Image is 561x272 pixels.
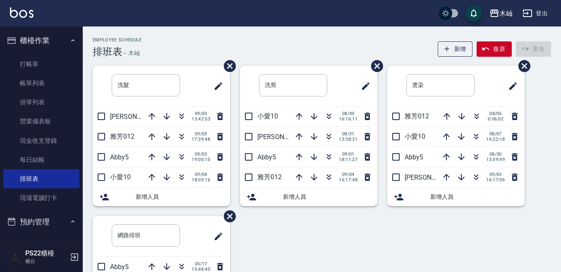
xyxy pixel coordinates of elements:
span: 16:22:18 [486,137,505,142]
span: 雅芳012 [257,173,282,181]
div: 新增人員 [93,188,230,206]
button: 新增 [438,41,473,57]
span: 09/03 [192,111,210,116]
a: 帳單列表 [3,74,79,93]
span: 修改班表的標題 [209,76,223,96]
button: 櫃檯作業 [3,30,79,51]
span: 16:17:06 [486,177,505,183]
div: 木屾 [499,8,513,19]
span: 小愛10 [110,173,131,181]
span: 刪除班表 [365,54,384,78]
span: 刪除班表 [512,54,532,78]
span: 09/03 [486,172,505,177]
span: 小愛10 [405,132,425,140]
span: 0:06:02 [487,116,505,122]
span: 修改班表的標題 [209,226,223,246]
input: 排版標題 [259,74,327,96]
span: 08/07 [486,131,505,137]
span: 16:16:11 [339,116,357,122]
span: 13:38:31 [339,137,357,142]
input: 排版標題 [406,74,475,96]
span: 雅芳012 [405,112,429,120]
a: 每日結帳 [3,150,79,169]
a: 打帳單 [3,55,79,74]
span: 08/05 [487,111,505,116]
span: 13:59:49 [486,157,505,162]
h6: — 木屾 [122,49,140,58]
span: 08/30 [339,111,357,116]
a: 現金收支登錄 [3,131,79,150]
a: 預約管理 [3,236,79,255]
span: 13:42:53 [192,116,210,122]
button: 復原 [477,41,512,57]
span: 刪除班表 [218,54,237,78]
img: Person [7,249,23,265]
div: 新增人員 [240,188,377,206]
span: 雅芳012 [110,132,134,140]
span: 09/01 [339,152,357,157]
a: 排班表 [3,169,79,188]
h3: 排班表 [93,46,122,58]
span: 08/31 [339,131,357,137]
span: Abby5 [257,153,276,161]
span: 08/30 [486,152,505,157]
span: [PERSON_NAME]7 [257,133,311,141]
span: 修改班表的標題 [503,76,518,96]
span: [PERSON_NAME]7 [110,113,163,120]
span: 09/03 [192,131,210,137]
span: [PERSON_NAME]7 [405,173,458,181]
button: 登出 [519,6,551,21]
input: 排版標題 [112,74,180,96]
a: 現場電腦打卡 [3,188,79,207]
span: 09/04 [339,172,357,177]
a: 掛單列表 [3,93,79,112]
button: save [465,5,482,22]
a: 營業儀表板 [3,112,79,131]
span: 修改班表的標題 [356,76,371,96]
span: Abby5 [110,153,129,161]
h5: PS22櫃檯 [25,249,67,258]
span: 05/17 [192,261,210,267]
span: 16:17:48 [339,177,357,183]
h2: Employee Schedule [93,37,142,43]
span: 新增人員 [430,193,518,201]
span: 09/04 [192,172,210,177]
span: 新增人員 [136,193,223,201]
span: 17:39:48 [192,137,210,142]
img: Logo [10,7,34,18]
span: Abby5 [405,153,423,161]
p: 櫃台 [25,258,67,265]
span: 小愛10 [257,112,278,120]
span: Abby5 [110,263,129,271]
button: 預約管理 [3,211,79,233]
span: 19:00:10 [192,157,210,162]
span: 新增人員 [283,193,371,201]
span: 18:03:16 [192,177,210,183]
button: 木屾 [486,5,516,22]
span: 刪除班表 [218,204,237,229]
span: 18:11:27 [339,157,357,162]
span: 09/03 [192,152,210,157]
input: 排版標題 [112,224,180,247]
span: 15:48:40 [192,267,210,272]
div: 新增人員 [387,188,525,206]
